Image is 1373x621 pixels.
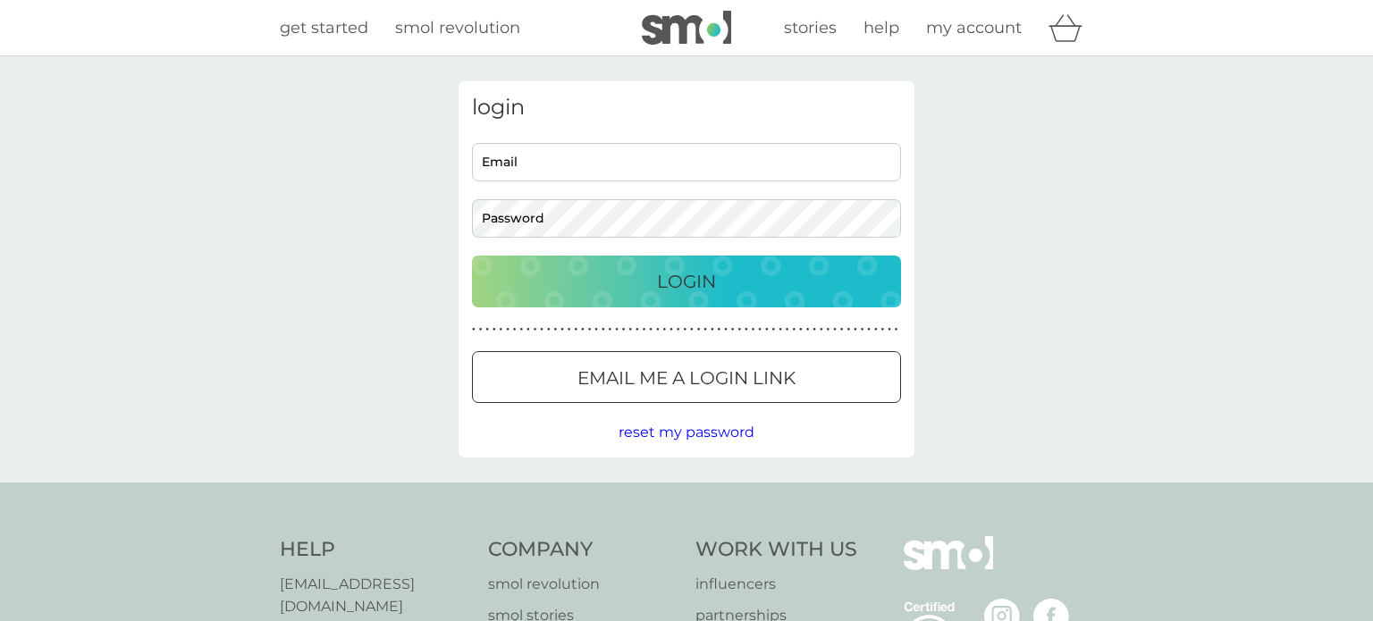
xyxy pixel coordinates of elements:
p: ● [479,325,483,334]
p: ● [786,325,789,334]
p: ● [560,325,564,334]
p: ● [485,325,489,334]
p: Login [657,267,716,296]
span: get started [280,18,368,38]
h4: Help [280,536,470,564]
p: ● [813,325,816,334]
span: stories [784,18,837,38]
p: ● [718,325,721,334]
button: Email me a login link [472,351,901,403]
span: reset my password [619,424,754,441]
p: ● [547,325,551,334]
h4: Company [488,536,678,564]
a: influencers [695,573,857,596]
p: ● [622,325,626,334]
p: ● [493,325,496,334]
p: ● [534,325,537,334]
a: get started [280,15,368,41]
p: ● [628,325,632,334]
p: ● [519,325,523,334]
p: ● [602,325,605,334]
p: ● [500,325,503,334]
a: my account [926,15,1022,41]
p: ● [588,325,592,334]
p: Email me a login link [577,364,796,392]
p: ● [847,325,850,334]
p: ● [895,325,898,334]
p: ● [697,325,701,334]
p: ● [745,325,748,334]
h4: Work With Us [695,536,857,564]
p: ● [752,325,755,334]
p: ● [867,325,871,334]
span: help [863,18,899,38]
a: smol revolution [488,573,678,596]
p: ● [574,325,577,334]
div: basket [1049,10,1093,46]
a: [EMAIL_ADDRESS][DOMAIN_NAME] [280,573,470,618]
span: smol revolution [395,18,520,38]
a: help [863,15,899,41]
p: ● [568,325,571,334]
p: ● [799,325,803,334]
p: ● [581,325,585,334]
p: ● [683,325,686,334]
p: ● [874,325,878,334]
p: ● [690,325,694,334]
a: smol revolution [395,15,520,41]
h3: login [472,95,901,121]
p: ● [526,325,530,334]
img: smol [642,11,731,45]
p: ● [881,325,885,334]
p: ● [806,325,810,334]
p: ● [779,325,782,334]
p: ● [888,325,891,334]
p: ● [854,325,857,334]
p: ● [820,325,823,334]
p: ● [670,325,673,334]
button: Login [472,256,901,307]
p: ● [649,325,653,334]
p: ● [724,325,728,334]
p: ● [663,325,667,334]
img: smol [904,536,993,597]
p: ● [513,325,517,334]
p: ● [772,325,776,334]
a: stories [784,15,837,41]
button: reset my password [619,421,754,444]
p: ● [840,325,844,334]
p: ● [643,325,646,334]
p: ● [703,325,707,334]
p: ● [765,325,769,334]
p: ● [827,325,830,334]
p: ● [677,325,680,334]
span: my account [926,18,1022,38]
p: ● [792,325,796,334]
p: ● [540,325,543,334]
p: ● [615,325,619,334]
p: ● [472,325,476,334]
p: ● [656,325,660,334]
p: ● [609,325,612,334]
p: ● [737,325,741,334]
p: ● [758,325,762,334]
p: ● [506,325,510,334]
p: ● [636,325,639,334]
p: ● [594,325,598,334]
p: ● [833,325,837,334]
p: ● [861,325,864,334]
p: ● [731,325,735,334]
p: ● [554,325,558,334]
p: ● [711,325,714,334]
